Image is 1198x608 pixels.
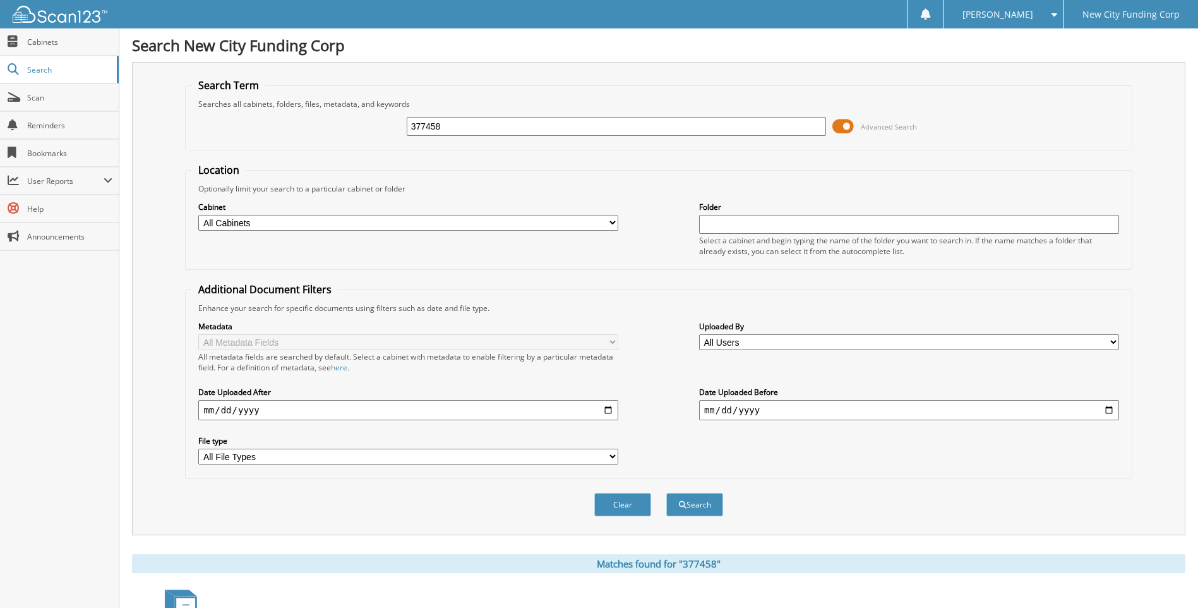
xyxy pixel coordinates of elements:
[1082,11,1180,18] span: New City Funding Corp
[27,176,104,186] span: User Reports
[27,64,111,75] span: Search
[27,120,112,131] span: Reminders
[198,387,618,398] label: Date Uploaded After
[198,321,618,332] label: Metadata
[27,92,112,103] span: Scan
[198,400,618,420] input: start
[699,400,1119,420] input: end
[331,362,347,373] a: here
[132,35,1185,56] h1: Search New City Funding Corp
[861,122,917,131] span: Advanced Search
[27,204,112,214] span: Help
[192,183,1125,194] div: Optionally limit your search to a particular cabinet or folder
[699,235,1119,257] div: Select a cabinet and begin typing the name of the folder you want to search in. If the name match...
[13,6,107,23] img: scan123-logo-white.svg
[594,493,651,516] button: Clear
[666,493,723,516] button: Search
[699,321,1119,332] label: Uploaded By
[192,78,265,92] legend: Search Term
[699,387,1119,398] label: Date Uploaded Before
[192,303,1125,313] div: Enhance your search for specific documents using filters such as date and file type.
[27,37,112,47] span: Cabinets
[27,231,112,242] span: Announcements
[192,163,246,177] legend: Location
[132,554,1185,573] div: Matches found for "377458"
[27,148,112,159] span: Bookmarks
[699,202,1119,212] label: Folder
[198,202,618,212] label: Cabinet
[192,283,338,296] legend: Additional Document Filters
[962,11,1033,18] span: [PERSON_NAME]
[198,351,618,373] div: All metadata fields are searched by default. Select a cabinet with metadata to enable filtering b...
[192,99,1125,109] div: Searches all cabinets, folders, files, metadata, and keywords
[198,435,618,446] label: File type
